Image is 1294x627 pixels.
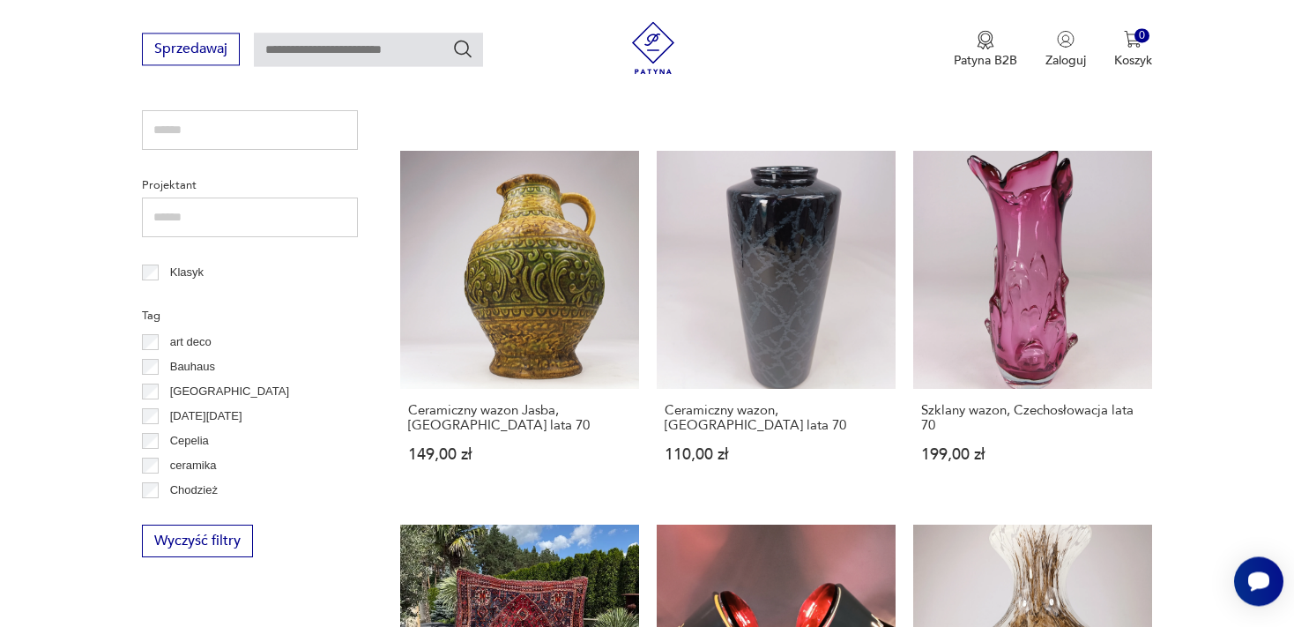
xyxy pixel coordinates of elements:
[170,431,209,451] p: Cepelia
[170,407,242,426] p: [DATE][DATE]
[657,151,896,497] a: Ceramiczny wazon, Niemcy lata 70Ceramiczny wazon, [GEOGRAPHIC_DATA] lata 70110,00 zł
[170,263,204,282] p: Klasyk
[170,357,215,377] p: Bauhaus
[400,151,639,497] a: Ceramiczny wazon Jasba, Niemcy lata 70Ceramiczny wazon Jasba, [GEOGRAPHIC_DATA] lata 70149,00 zł
[913,151,1152,497] a: Szklany wazon, Czechosłowacja lata 70Szklany wazon, Czechosłowacja lata 70199,00 zł
[977,30,994,49] img: Ikona medalu
[665,447,888,462] p: 110,00 zł
[142,175,358,195] p: Projektant
[921,403,1144,433] h3: Szklany wazon, Czechosłowacja lata 70
[1234,556,1283,606] iframe: Smartsupp widget button
[170,505,214,525] p: Ćmielów
[1124,30,1142,48] img: Ikona koszyka
[170,382,289,401] p: [GEOGRAPHIC_DATA]
[408,403,631,433] h3: Ceramiczny wazon Jasba, [GEOGRAPHIC_DATA] lata 70
[142,44,240,56] a: Sprzedawaj
[1114,30,1152,69] button: 0Koszyk
[170,332,212,352] p: art deco
[921,447,1144,462] p: 199,00 zł
[142,33,240,65] button: Sprzedawaj
[408,447,631,462] p: 149,00 zł
[452,38,473,59] button: Szukaj
[665,403,888,433] h3: Ceramiczny wazon, [GEOGRAPHIC_DATA] lata 70
[954,30,1017,69] button: Patyna B2B
[627,21,680,74] img: Patyna - sklep z meblami i dekoracjami vintage
[142,525,253,557] button: Wyczyść filtry
[1057,30,1075,48] img: Ikonka użytkownika
[170,481,218,500] p: Chodzież
[1134,28,1149,43] div: 0
[954,52,1017,69] p: Patyna B2B
[954,30,1017,69] a: Ikona medaluPatyna B2B
[1045,30,1086,69] button: Zaloguj
[1114,52,1152,69] p: Koszyk
[1045,52,1086,69] p: Zaloguj
[170,456,217,475] p: ceramika
[142,306,358,325] p: Tag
